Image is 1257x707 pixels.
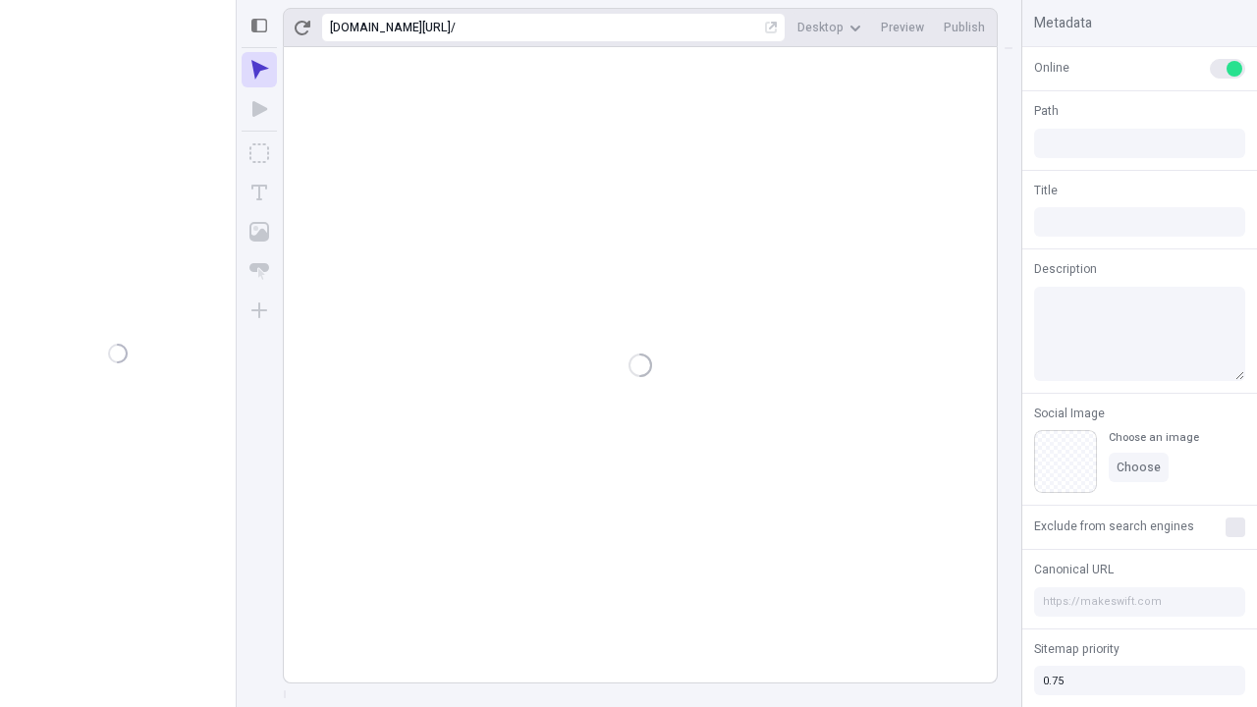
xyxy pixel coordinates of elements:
[242,214,277,249] button: Image
[1034,517,1194,535] span: Exclude from search engines
[242,253,277,289] button: Button
[242,136,277,171] button: Box
[242,175,277,210] button: Text
[944,20,985,35] span: Publish
[1034,102,1059,120] span: Path
[873,13,932,42] button: Preview
[1109,453,1169,482] button: Choose
[1109,430,1199,445] div: Choose an image
[1117,460,1161,475] span: Choose
[1034,405,1105,422] span: Social Image
[1034,561,1114,578] span: Canonical URL
[1034,182,1058,199] span: Title
[1034,260,1097,278] span: Description
[1034,59,1069,77] span: Online
[936,13,993,42] button: Publish
[1034,587,1245,617] input: https://makeswift.com
[881,20,924,35] span: Preview
[330,20,451,35] div: [URL][DOMAIN_NAME]
[797,20,844,35] span: Desktop
[1034,640,1120,658] span: Sitemap priority
[790,13,869,42] button: Desktop
[451,20,456,35] div: /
